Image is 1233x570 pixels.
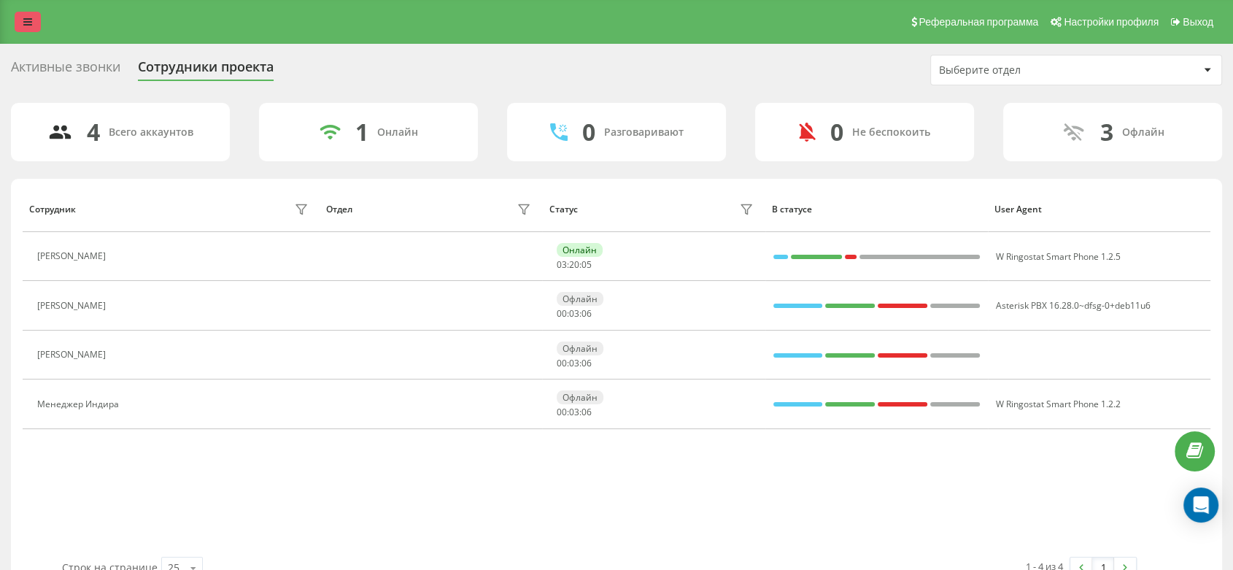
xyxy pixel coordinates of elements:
[109,126,193,139] div: Всего аккаунтов
[772,204,981,215] div: В статусе
[852,126,930,139] div: Не беспокоить
[557,357,567,369] span: 00
[1122,126,1164,139] div: Офлайн
[326,204,352,215] div: Отдел
[557,243,603,257] div: Онлайн
[87,118,100,146] div: 4
[1183,488,1218,523] div: Open Intercom Messenger
[830,118,843,146] div: 0
[11,59,120,82] div: Активные звонки
[996,250,1121,263] span: W Ringostat Smart Phone 1.2.5
[37,301,109,311] div: [PERSON_NAME]
[581,258,592,271] span: 05
[604,126,684,139] div: Разговаривают
[557,358,592,369] div: : :
[1100,118,1113,146] div: 3
[996,398,1121,410] span: W Ringostat Smart Phone 1.2.2
[569,406,579,418] span: 03
[569,307,579,320] span: 03
[37,399,123,409] div: Менеджер Индира
[557,309,592,319] div: : :
[557,307,567,320] span: 00
[355,118,368,146] div: 1
[557,406,567,418] span: 00
[939,64,1113,77] div: Выберите отдел
[377,126,418,139] div: Онлайн
[581,307,592,320] span: 06
[29,204,76,215] div: Сотрудник
[582,118,595,146] div: 0
[557,292,603,306] div: Офлайн
[557,342,603,355] div: Офлайн
[557,260,592,270] div: : :
[569,258,579,271] span: 20
[996,299,1151,312] span: Asterisk PBX 16.28.0~dfsg-0+deb11u6
[138,59,274,82] div: Сотрудники проекта
[557,258,567,271] span: 03
[581,406,592,418] span: 06
[37,251,109,261] div: [PERSON_NAME]
[919,16,1038,28] span: Реферальная программа
[557,407,592,417] div: : :
[1064,16,1159,28] span: Настройки профиля
[994,204,1203,215] div: User Agent
[569,357,579,369] span: 03
[581,357,592,369] span: 06
[549,204,578,215] div: Статус
[1183,16,1213,28] span: Выход
[37,350,109,360] div: [PERSON_NAME]
[557,390,603,404] div: Офлайн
